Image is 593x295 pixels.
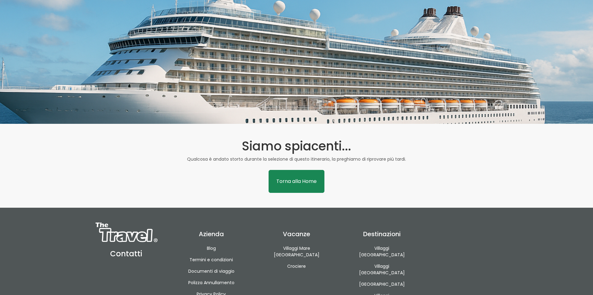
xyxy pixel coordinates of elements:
h5: Azienda [181,230,242,238]
div: Contatti [96,249,156,258]
a: Termini e condizioni [181,257,242,263]
h5: Vacanze [266,230,327,238]
img: logo-negativo.svg [96,223,158,242]
a: Crociere [266,263,327,270]
p: Qualcosa è andato storto durante la selezione di questo itinerario, la preghiamo di riprovare più... [107,156,486,163]
a: [GEOGRAPHIC_DATA] [351,281,412,288]
a: Documenti di viaggio [181,268,242,275]
a: Villaggi [GEOGRAPHIC_DATA] [351,245,412,258]
a: Blog [181,245,242,252]
a: Villaggi [GEOGRAPHIC_DATA] [351,263,412,276]
h1: Siamo spiacenti... [107,139,486,154]
a: Torna alla Home [269,170,324,193]
a: Villaggi Mare [GEOGRAPHIC_DATA] [266,245,327,258]
h5: Destinazioni [351,230,412,238]
a: Polizza Annullamento [181,280,242,286]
